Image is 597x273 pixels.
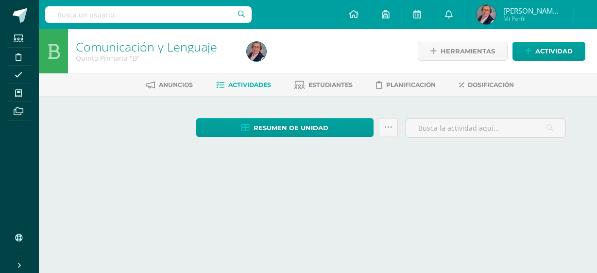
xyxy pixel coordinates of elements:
[512,42,585,61] a: Actividad
[477,5,496,24] img: 0e4f1cb576da62a8f738c592ed7b153b.png
[76,38,217,55] a: Comunicación y Lenguaje
[247,42,266,61] img: 0e4f1cb576da62a8f738c592ed7b153b.png
[159,81,193,88] span: Anuncios
[459,77,514,93] a: Dosificación
[406,119,565,137] input: Busca la actividad aquí...
[196,118,374,137] a: Resumen de unidad
[468,81,514,88] span: Dosificación
[308,81,353,88] span: Estudiantes
[146,77,193,93] a: Anuncios
[441,42,495,60] span: Herramientas
[254,119,328,137] span: Resumen de unidad
[76,53,235,63] div: Quinto Primaria 'B'
[228,81,271,88] span: Actividades
[535,42,573,60] span: Actividad
[294,77,353,93] a: Estudiantes
[45,6,252,23] input: Busca un usuario...
[376,77,436,93] a: Planificación
[386,81,436,88] span: Planificación
[418,42,508,61] a: Herramientas
[76,40,235,53] h1: Comunicación y Lenguaje
[503,6,562,16] span: [PERSON_NAME] [PERSON_NAME]
[503,15,562,23] span: Mi Perfil
[216,77,271,93] a: Actividades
